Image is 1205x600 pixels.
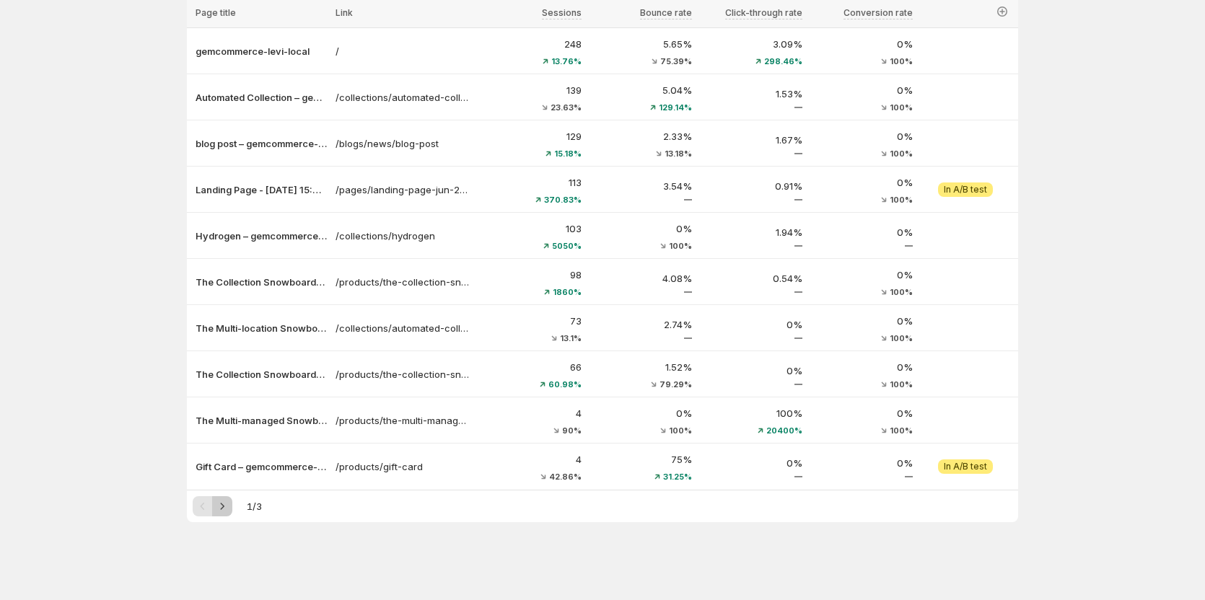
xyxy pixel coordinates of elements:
span: 1 / 3 [247,499,262,513]
a: /collections/hydrogen [336,229,471,243]
p: 0% [590,221,692,236]
p: 0% [811,225,913,239]
button: The Multi-managed Snowboard – gemcommerce-levi-local [196,413,327,428]
span: Sessions [542,7,582,19]
a: / [336,44,471,58]
p: 66 [480,360,582,374]
p: 5.04% [590,83,692,97]
a: /blogs/news/blog-post [336,136,471,151]
p: 1.67% [701,133,802,147]
span: 100% [890,288,913,296]
span: Bounce rate [640,7,692,19]
span: 90% [562,426,582,435]
p: 129 [480,129,582,144]
p: 0% [811,456,913,470]
p: 75% [590,452,692,467]
p: 0% [701,363,802,378]
p: 5.65% [590,37,692,51]
span: 298.46% [764,57,802,66]
button: blog post – gemcommerce-levi-local [196,136,327,151]
button: The Multi-location Snowboard – gemcommerce-levi-local [196,321,327,335]
span: 23.63% [551,103,582,112]
nav: Pagination [193,496,232,516]
span: 75.39% [660,57,692,66]
p: 103 [480,221,582,236]
p: 4 [480,452,582,467]
p: 139 [480,83,582,97]
button: Next [212,496,232,516]
p: /products/the-collection-snowboard-liquid-change [336,367,471,381]
button: Automated Collection – gemcommerce-levi-local [196,90,327,105]
p: 2.33% [590,129,692,144]
button: Gift Card – gemcommerce-levi-local [196,459,327,474]
a: /products/the-multi-managed-snowboard [336,413,471,428]
p: 2.74% [590,317,692,332]
span: 100% [890,195,913,204]
span: 13.18% [665,149,692,158]
span: 13.76% [551,57,582,66]
p: 100% [701,406,802,420]
span: 13.1% [560,334,582,343]
p: 0% [811,406,913,420]
a: /collections/automated-collection/products/the-multi-location-snowboard [336,321,471,335]
p: 3.09% [701,37,802,51]
span: In A/B test [944,461,987,472]
button: The Collection Snowboard: Oxygen – gemcommerce-levi-local [196,275,327,289]
span: 100% [890,380,913,389]
p: 0% [701,317,802,332]
p: 3.54% [590,179,692,193]
span: 5050% [552,242,582,250]
a: /collections/automated-collection [336,90,471,105]
span: 79.29% [660,380,692,389]
p: 4.08% [590,271,692,286]
p: 73 [480,314,582,328]
a: /products/the-collection-snowboard-oxygen [336,275,471,289]
span: 42.86% [549,472,582,481]
span: Conversion rate [843,7,913,19]
span: 129.14% [659,103,692,112]
span: Page title [196,7,236,18]
a: /products/gift-card [336,459,471,474]
p: 4 [480,406,582,420]
p: 0% [811,314,913,328]
button: Hydrogen – gemcommerce-levi-local [196,229,327,243]
span: 20400% [766,426,802,435]
p: 98 [480,268,582,282]
a: /pages/landing-page-jun-25-15-07-05 [336,182,471,197]
p: 0% [811,175,913,190]
p: 0% [811,37,913,51]
span: 100% [890,334,913,343]
span: 31.25% [663,472,692,481]
p: 0.54% [701,271,802,286]
p: 0% [811,360,913,374]
p: 0% [811,129,913,144]
p: 0.91% [701,179,802,193]
span: 100% [669,242,692,250]
p: 0% [590,406,692,420]
p: Landing Page - [DATE] 15:07:05 – gemcommerce-levi-local [196,182,327,197]
p: 1.52% [590,360,692,374]
p: 0% [811,268,913,282]
span: Click-through rate [725,7,802,19]
span: 100% [890,426,913,435]
p: 1.53% [701,87,802,101]
button: The Collection Snowboard: Liquid – gemcommerce-levi-local [196,367,327,381]
p: 113 [480,175,582,190]
span: Link [336,7,353,18]
span: 15.18% [554,149,582,158]
span: 60.98% [548,380,582,389]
